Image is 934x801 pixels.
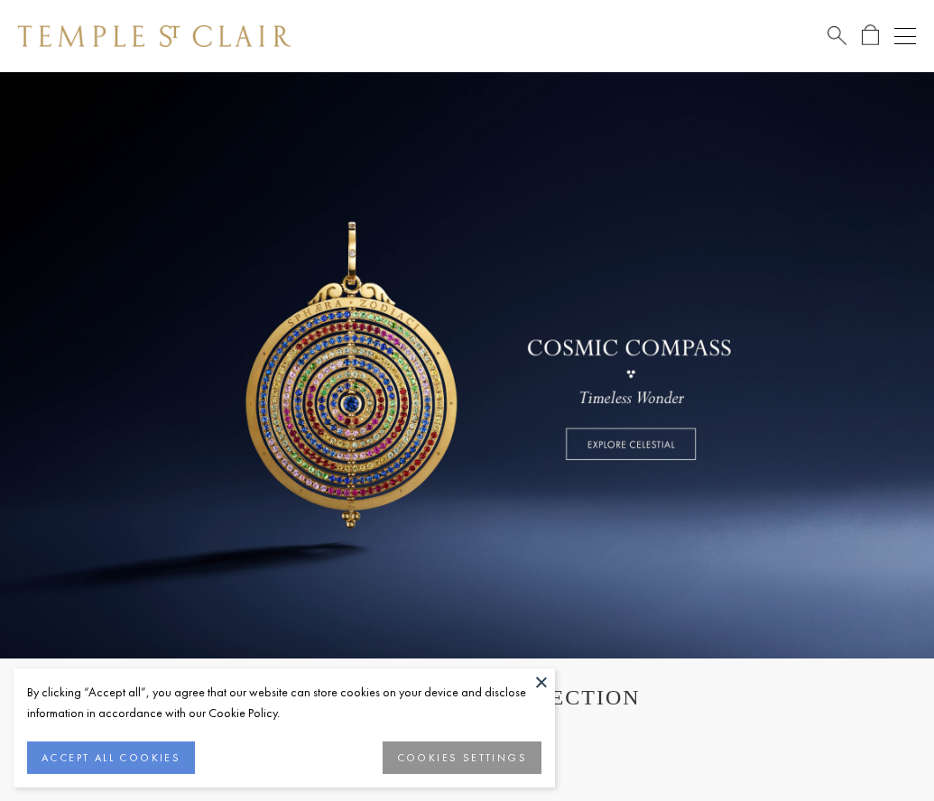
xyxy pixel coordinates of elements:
a: Search [828,24,846,47]
button: COOKIES SETTINGS [383,741,541,774]
div: By clicking “Accept all”, you agree that our website can store cookies on your device and disclos... [27,682,541,723]
button: ACCEPT ALL COOKIES [27,741,195,774]
a: Open Shopping Bag [862,24,879,47]
button: Open navigation [894,25,916,47]
img: Temple St. Clair [18,25,291,47]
